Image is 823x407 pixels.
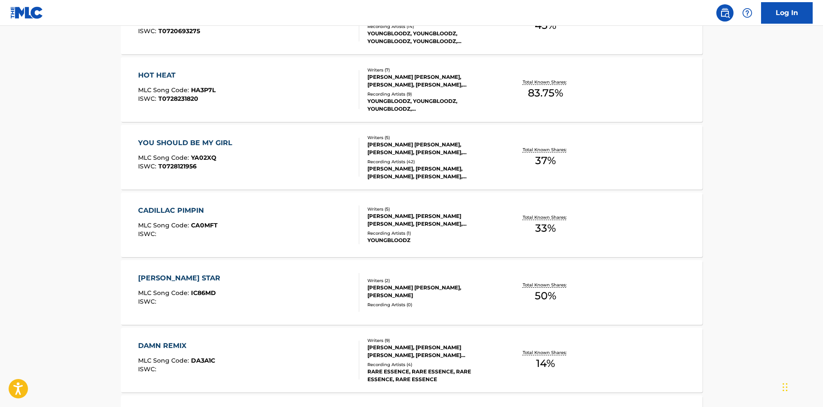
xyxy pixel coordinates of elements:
[739,4,756,22] div: Help
[367,284,497,299] div: [PERSON_NAME] [PERSON_NAME], [PERSON_NAME]
[138,365,158,373] span: ISWC :
[367,97,497,113] div: YOUNGBLOODZ, YOUNGBLOODZ, YOUNGBLOODZ, [PERSON_NAME]|YOUNGBLOODZ|BACKBONE, YOUNGBLOODZ FEAT. BONE...
[138,95,158,103] span: ISWC :
[742,8,752,18] img: help
[191,357,215,364] span: DA3A1C
[523,79,569,85] p: Total Known Shares:
[367,30,497,45] div: YOUNGBLOODZ, YOUNGBLOODZ, YOUNGBLOODZ, YOUNGBLOODZ, YOUNGBLOODZ
[367,165,497,180] div: [PERSON_NAME], [PERSON_NAME], [PERSON_NAME], [PERSON_NAME], [PERSON_NAME]
[367,337,497,344] div: Writers ( 9 )
[367,361,497,368] div: Recording Artists ( 4 )
[367,236,497,244] div: YOUNGBLOODZ
[138,230,158,238] span: ISWC :
[138,357,191,364] span: MLC Song Code :
[367,368,497,383] div: RARE ESSENCE, RARE ESSENCE, RARE ESSENCE, RARE ESSENCE
[191,86,216,94] span: HA3P7L
[761,2,813,24] a: Log In
[783,374,788,400] div: Drag
[10,6,43,19] img: MLC Logo
[138,86,191,94] span: MLC Song Code :
[367,91,497,97] div: Recording Artists ( 9 )
[367,134,497,141] div: Writers ( 5 )
[528,85,563,101] span: 83.75 %
[138,298,158,305] span: ISWC :
[523,146,569,153] p: Total Known Shares:
[138,205,218,216] div: CADILLAC PIMPIN
[367,158,497,165] div: Recording Artists ( 42 )
[535,288,556,304] span: 50 %
[367,344,497,359] div: [PERSON_NAME], [PERSON_NAME] [PERSON_NAME], [PERSON_NAME] [PERSON_NAME], [PERSON_NAME], [PERSON_N...
[523,282,569,288] p: Total Known Shares:
[716,4,734,22] a: Public Search
[367,212,497,228] div: [PERSON_NAME], [PERSON_NAME] [PERSON_NAME], [PERSON_NAME], [PERSON_NAME], [PERSON_NAME]
[138,138,237,148] div: YOU SHOULD BE MY GIRL
[121,328,703,392] a: DAMN REMIXMLC Song Code:DA3A1CISWC:Writers (9)[PERSON_NAME], [PERSON_NAME] [PERSON_NAME], [PERSON...
[780,366,823,407] iframe: Chat Widget
[121,193,703,257] a: CADILLAC PIMPINMLC Song Code:CA0MFTISWC:Writers (5)[PERSON_NAME], [PERSON_NAME] [PERSON_NAME], [P...
[121,57,703,122] a: HOT HEATMLC Song Code:HA3P7LISWC:T0728231820Writers (7)[PERSON_NAME] [PERSON_NAME], [PERSON_NAME]...
[367,301,497,308] div: Recording Artists ( 0 )
[138,162,158,170] span: ISWC :
[535,221,556,236] span: 33 %
[121,125,703,190] a: YOU SHOULD BE MY GIRLMLC Song Code:YA02XQISWC:T0728121956Writers (5)[PERSON_NAME] [PERSON_NAME], ...
[158,162,197,170] span: T0728121956
[523,214,569,221] p: Total Known Shares:
[138,70,216,81] div: HOT HEAT
[158,95,198,103] span: T0728231820
[367,73,497,89] div: [PERSON_NAME] [PERSON_NAME], [PERSON_NAME], [PERSON_NAME], [PERSON_NAME], [PERSON_NAME], [PERSON_...
[138,27,158,35] span: ISWC :
[367,277,497,284] div: Writers ( 2 )
[138,221,191,229] span: MLC Song Code :
[138,273,225,283] div: [PERSON_NAME] STAR
[191,154,216,162] span: YA02XQ
[158,27,200,35] span: T0720693275
[367,141,497,156] div: [PERSON_NAME] [PERSON_NAME], [PERSON_NAME], [PERSON_NAME], [PERSON_NAME], [PERSON_NAME]
[367,67,497,73] div: Writers ( 7 )
[138,289,191,297] span: MLC Song Code :
[367,206,497,212] div: Writers ( 5 )
[367,230,497,236] div: Recording Artists ( 1 )
[138,154,191,162] span: MLC Song Code :
[191,289,216,297] span: IC86MD
[367,23,497,30] div: Recording Artists ( 14 )
[523,349,569,356] p: Total Known Shares:
[536,356,555,371] span: 14 %
[535,153,556,168] span: 37 %
[720,8,730,18] img: search
[138,341,215,351] div: DAMN REMIX
[121,260,703,325] a: [PERSON_NAME] STARMLC Song Code:IC86MDISWC:Writers (2)[PERSON_NAME] [PERSON_NAME], [PERSON_NAME]R...
[191,221,218,229] span: CA0MFT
